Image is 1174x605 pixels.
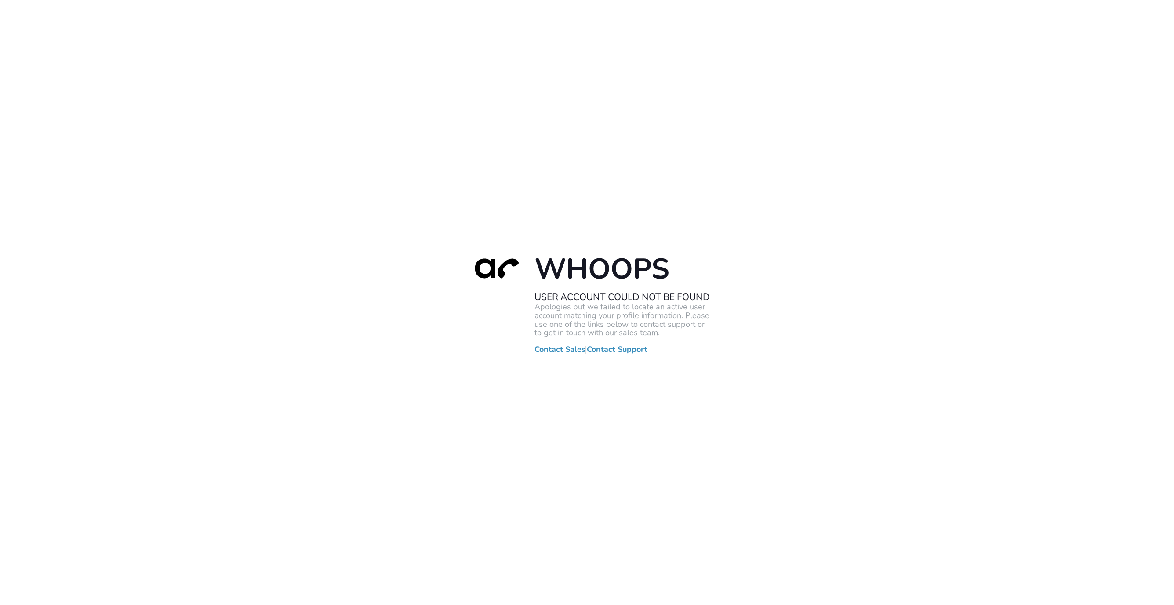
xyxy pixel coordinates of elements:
[534,251,710,286] h1: Whoops
[587,345,647,354] a: Contact Support
[534,291,710,303] h2: User Account Could Not Be Found
[534,303,710,337] p: Apologies but we failed to locate an active user account matching your profile information. Pleas...
[464,251,710,354] div: |
[534,345,585,354] a: Contact Sales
